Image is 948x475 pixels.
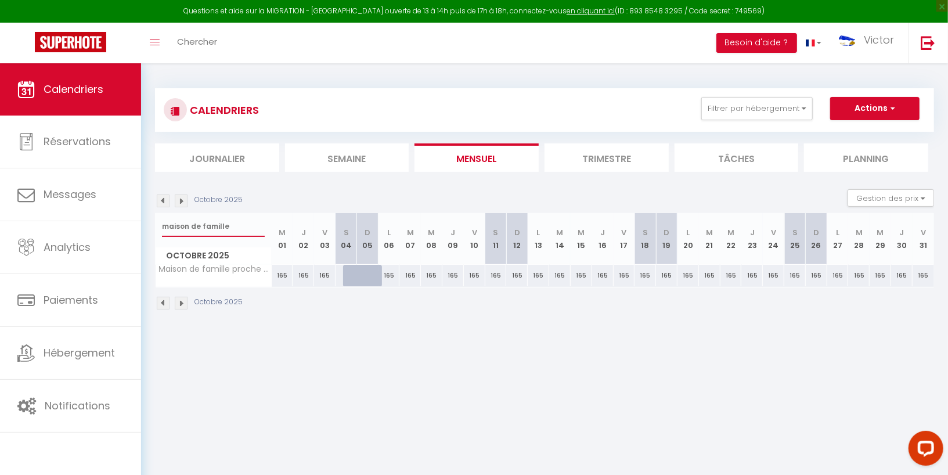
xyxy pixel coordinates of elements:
[537,227,540,238] abbr: L
[836,227,839,238] abbr: L
[806,213,827,265] th: 26
[716,33,797,53] button: Besoin d'aide ?
[44,82,103,96] span: Calendriers
[472,227,477,238] abbr: V
[549,213,571,265] th: 14
[813,227,819,238] abbr: D
[877,227,884,238] abbr: M
[528,265,549,286] div: 165
[899,426,948,475] iframe: LiveChat chat widget
[272,265,293,286] div: 165
[45,398,110,413] span: Notifications
[675,143,799,172] li: Tâches
[784,265,806,286] div: 165
[156,247,271,264] span: Octobre 2025
[677,265,699,286] div: 165
[677,213,699,265] th: 20
[293,265,314,286] div: 165
[804,143,928,172] li: Planning
[314,265,336,286] div: 165
[891,265,913,286] div: 165
[848,189,934,207] button: Gestion des prix
[44,293,98,307] span: Paiements
[493,227,499,238] abbr: S
[830,97,920,120] button: Actions
[187,97,259,123] h3: CALENDRIERS
[614,213,635,265] th: 17
[44,187,96,201] span: Messages
[464,213,485,265] th: 10
[784,213,806,265] th: 25
[600,227,605,238] abbr: J
[157,265,273,274] span: Maison de famille proche mer
[571,265,592,286] div: 165
[614,265,635,286] div: 165
[506,265,528,286] div: 165
[706,227,713,238] abbr: M
[293,213,314,265] th: 02
[913,265,934,286] div: 165
[194,297,243,308] p: Octobre 2025
[421,265,442,286] div: 165
[549,265,571,286] div: 165
[848,213,870,265] th: 28
[528,213,549,265] th: 13
[592,213,614,265] th: 16
[357,213,379,265] th: 05
[830,23,909,63] a: ... Victor
[35,32,106,52] img: Super Booking
[514,227,520,238] abbr: D
[344,227,349,238] abbr: S
[771,227,776,238] abbr: V
[701,97,813,120] button: Filtrer par hébergement
[322,227,327,238] abbr: V
[571,213,592,265] th: 15
[485,213,507,265] th: 11
[656,213,677,265] th: 19
[763,213,784,265] th: 24
[387,227,391,238] abbr: L
[635,213,656,265] th: 18
[870,265,891,286] div: 165
[621,227,626,238] abbr: V
[664,227,670,238] abbr: D
[336,213,357,265] th: 04
[485,265,507,286] div: 165
[699,265,720,286] div: 165
[720,213,742,265] th: 22
[399,213,421,265] th: 07
[301,227,306,238] abbr: J
[806,265,827,286] div: 165
[727,227,734,238] abbr: M
[921,227,926,238] abbr: V
[194,195,243,206] p: Octobre 2025
[442,265,464,286] div: 165
[428,227,435,238] abbr: M
[870,213,891,265] th: 29
[44,134,111,149] span: Réservations
[899,227,904,238] abbr: J
[720,265,742,286] div: 165
[450,227,455,238] abbr: J
[44,240,91,254] span: Analytics
[279,227,286,238] abbr: M
[913,213,934,265] th: 31
[285,143,409,172] li: Semaine
[864,33,894,47] span: Victor
[635,265,656,286] div: 165
[592,265,614,286] div: 165
[578,227,585,238] abbr: M
[792,227,798,238] abbr: S
[162,216,265,237] input: Rechercher un logement...
[656,265,677,286] div: 165
[379,265,400,286] div: 165
[848,265,870,286] div: 165
[399,265,421,286] div: 165
[177,35,217,48] span: Chercher
[407,227,414,238] abbr: M
[827,213,849,265] th: 27
[365,227,370,238] abbr: D
[763,265,784,286] div: 165
[699,213,720,265] th: 21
